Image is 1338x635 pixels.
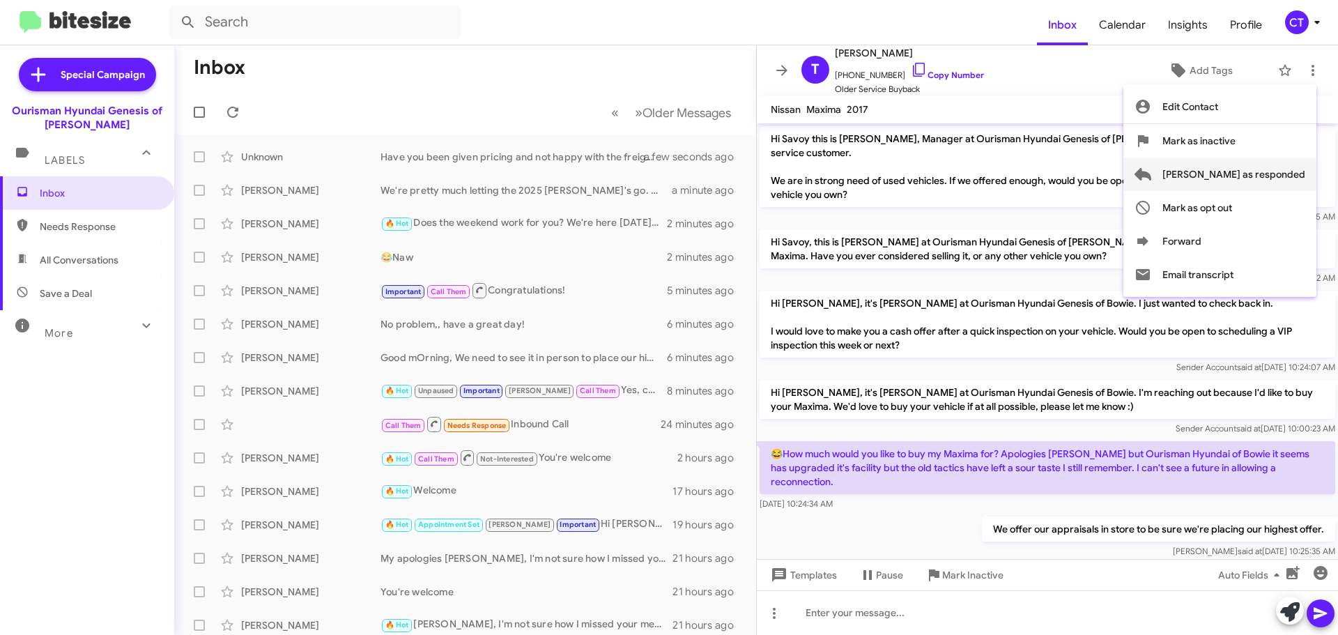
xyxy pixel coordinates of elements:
button: Forward [1123,224,1316,258]
span: Mark as opt out [1162,191,1232,224]
button: Email transcript [1123,258,1316,291]
span: Edit Contact [1162,90,1218,123]
span: [PERSON_NAME] as responded [1162,158,1305,191]
span: Mark as inactive [1162,124,1236,158]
